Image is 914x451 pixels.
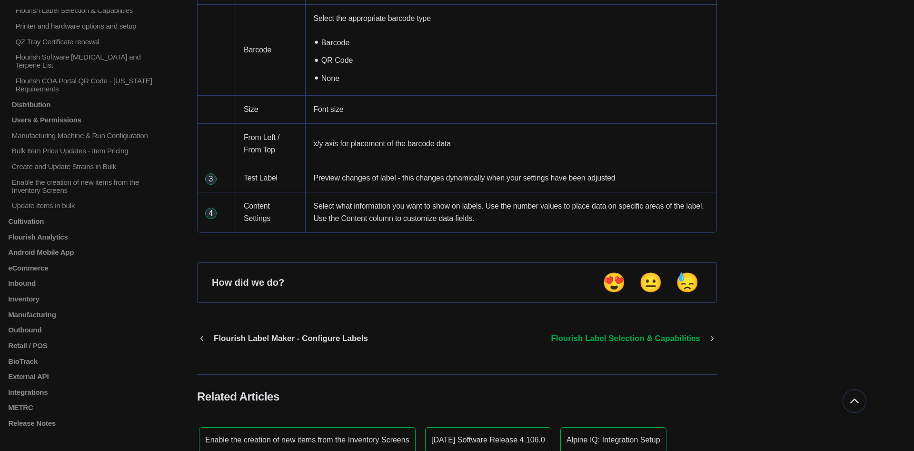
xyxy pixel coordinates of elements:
p: Alpine IQ: Integration Setup [566,436,660,444]
p: Preview changes of label - this changes dynamically when your settings have been adjusted [313,172,709,184]
a: eCommerce [7,263,158,271]
h4: Related Articles [197,390,717,403]
a: Retail / POS [7,341,158,349]
a: BioTrack [7,357,158,365]
a: External API [7,372,158,381]
p: How did we do? [212,277,284,288]
a: Android Mobile App [7,248,158,256]
p: Select the appropriate barcode type [313,12,709,25]
p: Select what information you want to show on labels. Use the number values to place data on specif... [313,200,709,225]
p: [DATE] Software Release 4.106.0 [431,436,545,444]
p: Flourish Software [MEDICAL_DATA] and Terpene List [14,53,157,69]
a: Manufacturing [7,310,158,318]
button: Negative feedback button [673,271,702,294]
p: Barcode [244,44,298,56]
button: Positive feedback button [599,271,629,294]
p: Create and Update Strains in Bulk [11,162,158,170]
p: Flourish Label Selection & Capabilities [14,6,157,14]
li: None [318,68,709,86]
a: Distribution [7,100,158,108]
button: Go back to top of document [843,389,866,413]
a: Flourish Analytics [7,232,158,241]
p: Enable the creation of new items from the Inventory Screens [11,178,158,194]
p: From Left / From Top [244,131,298,156]
p: Users & Permissions [11,116,158,124]
li: Barcode [318,32,709,50]
p: Printer and hardware options and setup [14,21,157,30]
p: Flourish Label Selection & Capabilities [544,334,707,343]
a: Create and Update Strains in Bulk [7,162,158,170]
p: QZ Tray Certificate renewal [14,37,157,45]
li: QR Code [318,50,709,68]
a: QZ Tray Certificate renewal [7,37,158,45]
button: Neutral feedback button [636,271,666,294]
p: Manufacturing Machine & Run Configuration [11,131,158,139]
a: Cultivation [7,217,158,225]
a: METRC [7,403,158,411]
a: Go to previous article Flourish Label Maker - Configure Labels [197,326,375,351]
p: Update Items in bulk [11,201,158,210]
a: Manufacturing Machine & Run Configuration [7,131,158,139]
p: Flourish COA Portal QR Code - [US_STATE] Requirements [14,76,157,92]
a: Flourish COA Portal QR Code - [US_STATE] Requirements [7,76,158,92]
a: Enable the creation of new items from the Inventory Screens [7,178,158,194]
a: Integrations [7,388,158,396]
a: Inbound [7,279,158,287]
a: Release Notes [7,419,158,427]
p: Bulk Item Price Updates - Item Pricing [11,147,158,155]
p: Test Label [244,172,298,184]
p: x/y axis for placement of the barcode data [313,138,709,150]
p: Font size [313,103,709,116]
a: Users & Permissions [7,116,158,124]
a: Outbound [7,326,158,334]
a: Go to next article Flourish Label Selection & Capabilities [544,326,717,351]
a: Inventory [7,294,158,302]
p: Distribution [11,100,158,108]
a: Bulk Item Price Updates - Item Pricing [7,147,158,155]
p: Size [244,103,298,116]
p: Content Settings [244,200,298,225]
a: Flourish Software [MEDICAL_DATA] and Terpene List [7,53,158,69]
a: Printer and hardware options and setup [7,21,158,30]
p: Flourish Label Maker - Configure Labels [207,334,375,343]
p: Enable the creation of new items from the Inventory Screens [205,436,409,444]
a: Flourish Label Selection & Capabilities [7,6,158,14]
a: Update Items in bulk [7,201,158,210]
